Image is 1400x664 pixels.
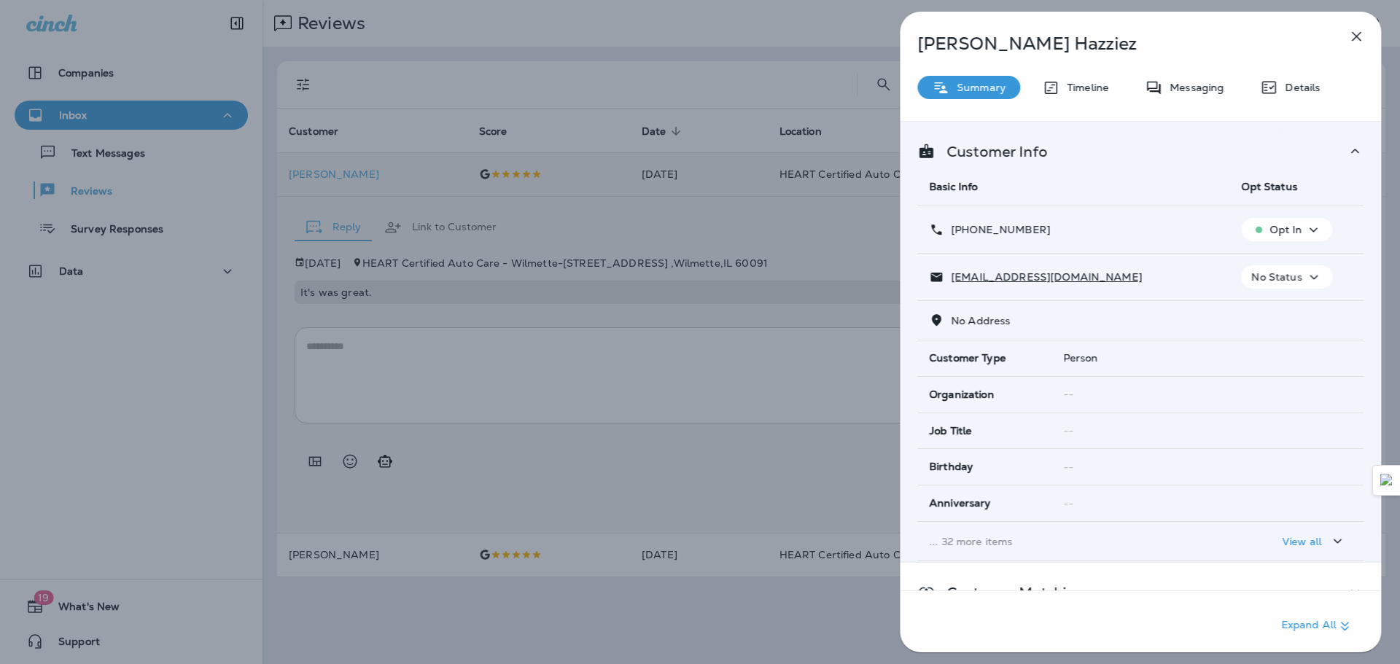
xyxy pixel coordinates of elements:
span: Basic Info [929,180,977,193]
span: Person [1063,351,1098,364]
p: No Address [944,315,1010,327]
span: -- [1063,461,1073,474]
p: No Status [1252,271,1302,283]
p: [PERSON_NAME] Hazziez [917,34,1315,54]
span: -- [1063,388,1073,401]
p: Opt In [1270,224,1302,235]
span: -- [1063,424,1073,437]
span: Customer Type [929,352,1006,364]
button: View all [1276,528,1352,555]
span: Job Title [929,425,971,437]
p: ... 32 more items [929,536,1218,547]
span: -- [1063,497,1073,510]
p: Messaging [1163,82,1224,93]
span: Organization [929,388,994,401]
p: Summary [949,82,1006,93]
button: No Status [1242,265,1333,289]
p: Customer Info [935,146,1047,157]
img: Detect Auto [1380,474,1393,487]
p: Customer Matching [935,587,1084,598]
p: View all [1282,536,1321,547]
button: Opt In [1242,218,1333,241]
span: Anniversary [929,497,991,509]
p: Expand All [1281,617,1353,635]
span: Birthday [929,461,973,473]
p: Timeline [1059,82,1108,93]
p: [PHONE_NUMBER] [944,224,1050,235]
span: Opt Status [1242,180,1297,193]
button: Expand All [1275,613,1359,639]
p: Details [1278,82,1321,93]
p: [EMAIL_ADDRESS][DOMAIN_NAME] [944,271,1142,283]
